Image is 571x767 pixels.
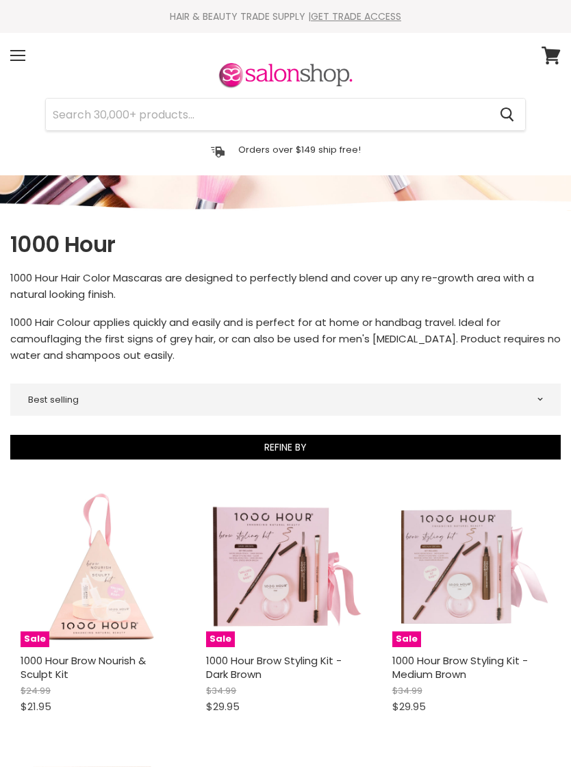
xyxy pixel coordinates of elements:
[392,489,550,647] a: 1000 Hour Brow Styling Kit - Medium BrownSale
[392,699,426,714] span: $29.95
[10,435,561,460] button: Refine By
[489,99,525,130] button: Search
[21,684,51,697] span: $24.99
[21,653,146,681] a: 1000 Hour Brow Nourish & Sculpt Kit
[206,684,236,697] span: $34.99
[392,631,421,647] span: Sale
[238,144,361,155] p: Orders over $149 ship free!
[311,10,401,23] a: GET TRADE ACCESS
[10,271,534,301] span: 1000 Hour Hair Color Mascaras are designed to perfectly blend and cover up any re-growth area wit...
[21,489,179,647] img: 1000 Hour Brow Nourish & Sculpt Kit
[392,489,550,647] img: 1000 Hour Brow Styling Kit - Medium Brown
[10,230,561,259] h1: 1000 Hour
[206,489,364,647] a: 1000 Hour Brow Styling Kit - Dark BrownSale
[206,699,240,714] span: $29.95
[21,699,51,714] span: $21.95
[46,99,489,130] input: Search
[45,98,526,131] form: Product
[206,631,235,647] span: Sale
[206,489,364,647] img: 1000 Hour Brow Styling Kit - Dark Brown
[21,631,49,647] span: Sale
[392,684,422,697] span: $34.99
[21,489,179,647] a: 1000 Hour Brow Nourish & Sculpt KitSale
[206,653,342,681] a: 1000 Hour Brow Styling Kit - Dark Brown
[10,315,561,363] span: 1000 Hair Colour applies quickly and easily and is perfect for at home or handbag travel. Ideal f...
[392,653,528,681] a: 1000 Hour Brow Styling Kit - Medium Brown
